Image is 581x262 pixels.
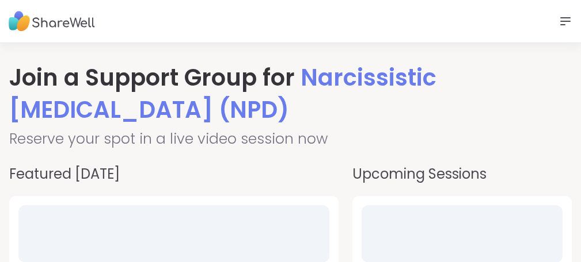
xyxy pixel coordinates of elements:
[352,164,572,184] h4: Upcoming Sessions
[9,61,436,126] span: Narcissistic [MEDICAL_DATA] (NPD)
[9,61,572,126] h1: Join a Support Group for
[9,6,95,37] img: ShareWell Nav Logo
[9,164,339,184] h4: Featured [DATE]
[9,128,572,150] h2: Reserve your spot in a live video session now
